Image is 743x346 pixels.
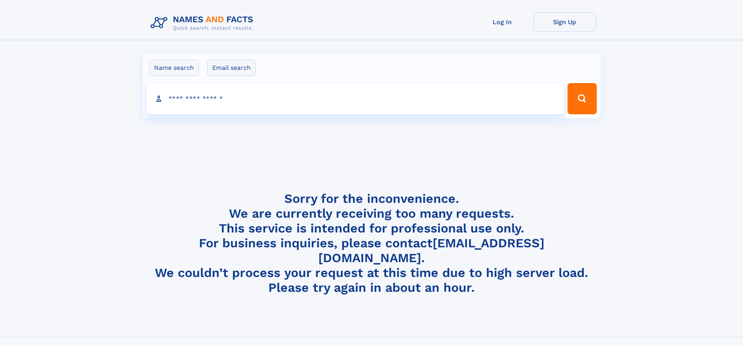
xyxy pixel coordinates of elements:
[471,12,534,32] a: Log In
[149,60,199,76] label: Name search
[207,60,256,76] label: Email search
[147,83,564,114] input: search input
[147,191,596,295] h4: Sorry for the inconvenience. We are currently receiving too many requests. This service is intend...
[147,12,260,34] img: Logo Names and Facts
[534,12,596,32] a: Sign Up
[567,83,596,114] button: Search Button
[318,236,544,265] a: [EMAIL_ADDRESS][DOMAIN_NAME]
